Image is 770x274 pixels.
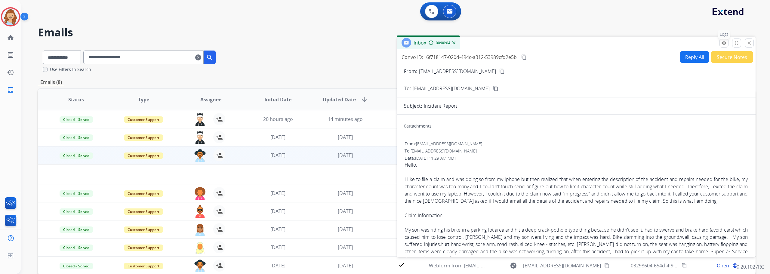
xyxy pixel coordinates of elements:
[60,190,93,197] span: Closed – Solved
[124,245,163,251] span: Customer Support
[216,208,223,215] mat-icon: person_add
[270,190,285,196] span: [DATE]
[405,155,748,161] div: Date:
[270,152,285,159] span: [DATE]
[415,155,456,161] span: [DATE] 11:29 AM MDT
[404,102,422,109] p: Subject:
[405,212,748,219] div: Claim Information:
[405,148,748,154] div: To:
[680,51,709,63] button: Reply All
[631,262,723,269] span: 03298604-654d-4f98-b34b-c59d21670aa8
[604,263,610,268] mat-icon: content_copy
[124,190,163,197] span: Customer Support
[7,51,14,59] mat-icon: list_alt
[216,134,223,141] mat-icon: person_add
[414,39,426,46] span: Inbox
[718,30,730,39] p: Logs
[493,86,498,91] mat-icon: content_copy
[124,152,163,159] span: Customer Support
[424,102,457,109] p: Incident Report
[732,263,738,268] mat-icon: language
[717,262,729,269] span: Open
[338,208,353,214] span: [DATE]
[270,244,285,251] span: [DATE]
[68,96,84,103] span: Status
[194,187,206,200] img: agent-avatar
[737,263,764,270] p: 0.20.1027RC
[413,85,490,92] span: [EMAIL_ADDRESS][DOMAIN_NAME]
[426,54,517,60] span: 6f718147-020d-494c-a312-53989cfd2e5b
[361,96,368,103] mat-icon: arrow_downward
[411,148,477,154] span: [EMAIL_ADDRESS][DOMAIN_NAME]
[398,261,405,268] mat-icon: check
[206,54,213,61] mat-icon: search
[60,245,93,251] span: Closed – Solved
[405,141,748,147] div: From:
[60,152,93,159] span: Closed – Solved
[124,134,163,141] span: Customer Support
[402,54,423,61] p: Convo ID:
[216,244,223,251] mat-icon: person_add
[60,116,93,123] span: Closed – Solved
[499,69,505,74] mat-icon: content_copy
[60,208,93,215] span: Closed – Solved
[194,205,206,218] img: agent-avatar
[734,40,739,46] mat-icon: fullscreen
[404,123,406,129] span: 0
[405,226,748,262] div: My son was riding his bike in a parking lot area and hit a deep crack-pothole type thing because ...
[419,68,496,75] p: [EMAIL_ADDRESS][DOMAIN_NAME]
[404,68,417,75] p: From:
[7,69,14,76] mat-icon: history
[50,66,91,72] label: Use Filters In Search
[416,141,482,146] span: [EMAIL_ADDRESS][DOMAIN_NAME]
[216,262,223,269] mat-icon: person_add
[270,262,285,269] span: [DATE]
[60,263,93,269] span: Closed – Solved
[270,226,285,232] span: [DATE]
[2,8,19,25] img: avatar
[270,208,285,214] span: [DATE]
[194,113,206,126] img: agent-avatar
[263,116,293,122] span: 20 hours ago
[404,123,432,129] div: attachments
[195,54,201,61] mat-icon: clear
[38,79,64,86] p: Emails (8)
[194,131,206,144] img: agent-avatar
[7,86,14,94] mat-icon: inbox
[138,96,149,103] span: Type
[200,96,221,103] span: Assignee
[60,134,93,141] span: Closed – Solved
[521,54,527,60] mat-icon: content_copy
[328,116,363,122] span: 14 minutes ago
[404,85,411,92] p: To:
[124,208,163,215] span: Customer Support
[436,41,450,45] span: 00:00:04
[194,149,206,162] img: agent-avatar
[338,226,353,232] span: [DATE]
[719,38,728,48] button: Logs
[323,96,356,103] span: Updated Date
[270,134,285,140] span: [DATE]
[60,226,93,233] span: Closed – Solved
[338,152,353,159] span: [DATE]
[338,134,353,140] span: [DATE]
[194,241,206,254] img: agent-avatar
[124,263,163,269] span: Customer Support
[7,34,14,41] mat-icon: home
[747,40,752,46] mat-icon: close
[429,262,565,269] span: Webform from [EMAIL_ADDRESS][DOMAIN_NAME] on [DATE]
[264,96,291,103] span: Initial Date
[194,223,206,236] img: agent-avatar
[216,152,223,159] mat-icon: person_add
[124,226,163,233] span: Customer Support
[194,260,206,272] img: agent-avatar
[338,262,353,269] span: [DATE]
[510,262,517,269] mat-icon: explore
[338,244,353,251] span: [DATE]
[721,40,727,46] mat-icon: remove_red_eye
[216,226,223,233] mat-icon: person_add
[711,51,753,63] button: Secure Notes
[216,115,223,123] mat-icon: person_add
[682,263,687,268] mat-icon: content_copy
[38,26,756,38] h2: Emails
